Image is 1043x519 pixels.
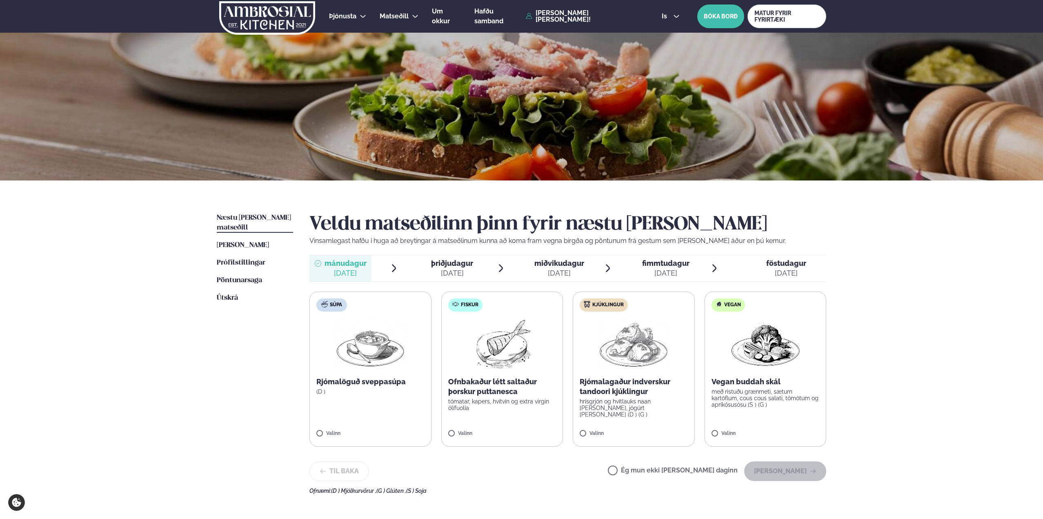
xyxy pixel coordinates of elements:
[309,488,826,494] div: Ofnæmi:
[217,258,265,268] a: Prófílstillingar
[431,259,473,267] span: þriðjudagur
[712,388,820,408] p: með ristuðu grænmeti, sætum kartöflum, cous cous salati, tómötum og apríkósusósu (S ) (G )
[729,318,801,370] img: Vegan.png
[217,294,238,301] span: Útskrá
[380,11,409,21] a: Matseðill
[592,302,624,308] span: Kjúklingur
[309,236,826,246] p: Vinsamlegast hafðu í huga að breytingar á matseðlinum kunna að koma fram vegna birgða og pöntunum...
[461,302,478,308] span: Fiskur
[331,488,376,494] span: (D ) Mjólkurvörur ,
[432,7,461,26] a: Um okkur
[217,214,291,231] span: Næstu [PERSON_NAME] matseðill
[431,268,473,278] div: [DATE]
[580,377,688,396] p: Rjómalagaður indverskur tandoori kjúklingur
[316,377,425,387] p: Rjómalöguð sveppasúpa
[662,13,669,20] span: is
[766,259,806,267] span: föstudagur
[380,12,409,20] span: Matseðill
[330,302,342,308] span: Súpa
[217,259,265,266] span: Prófílstillingar
[474,7,503,25] span: Hafðu samband
[534,259,584,267] span: miðvikudagur
[697,4,744,28] button: BÓKA BORÐ
[534,268,584,278] div: [DATE]
[309,461,369,481] button: Til baka
[466,318,538,370] img: Fish.png
[766,268,806,278] div: [DATE]
[334,318,406,370] img: Soup.png
[325,268,367,278] div: [DATE]
[716,301,722,307] img: Vegan.svg
[309,213,826,236] h2: Veldu matseðilinn þinn fyrir næstu [PERSON_NAME]
[724,302,741,308] span: Vegan
[448,398,556,411] p: tómatar, kapers, hvítvín og extra virgin ólífuolía
[217,242,269,249] span: [PERSON_NAME]
[217,277,262,284] span: Pöntunarsaga
[747,4,826,28] a: MATUR FYRIR FYRIRTÆKI
[642,259,689,267] span: fimmtudagur
[526,10,643,23] a: [PERSON_NAME] [PERSON_NAME]!
[376,488,406,494] span: (G ) Glúten ,
[325,259,367,267] span: mánudagur
[217,293,238,303] a: Útskrá
[217,276,262,285] a: Pöntunarsaga
[432,7,450,25] span: Um okkur
[598,318,669,370] img: Chicken-thighs.png
[744,461,826,481] button: [PERSON_NAME]
[584,301,590,307] img: chicken.svg
[642,268,689,278] div: [DATE]
[329,12,356,20] span: Þjónusta
[329,11,356,21] a: Þjónusta
[712,377,820,387] p: Vegan buddah skál
[655,13,686,20] button: is
[217,213,293,233] a: Næstu [PERSON_NAME] matseðill
[8,494,25,511] a: Cookie settings
[217,241,269,250] a: [PERSON_NAME]
[474,7,522,26] a: Hafðu samband
[316,388,425,395] p: (D )
[448,377,556,396] p: Ofnbakaður létt saltaður þorskur puttanesca
[580,398,688,418] p: hrísgrjón og hvítlauks naan [PERSON_NAME], jógúrt [PERSON_NAME] (D ) (G )
[218,1,316,35] img: logo
[452,301,459,307] img: fish.svg
[321,301,328,307] img: soup.svg
[406,488,427,494] span: (S ) Soja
